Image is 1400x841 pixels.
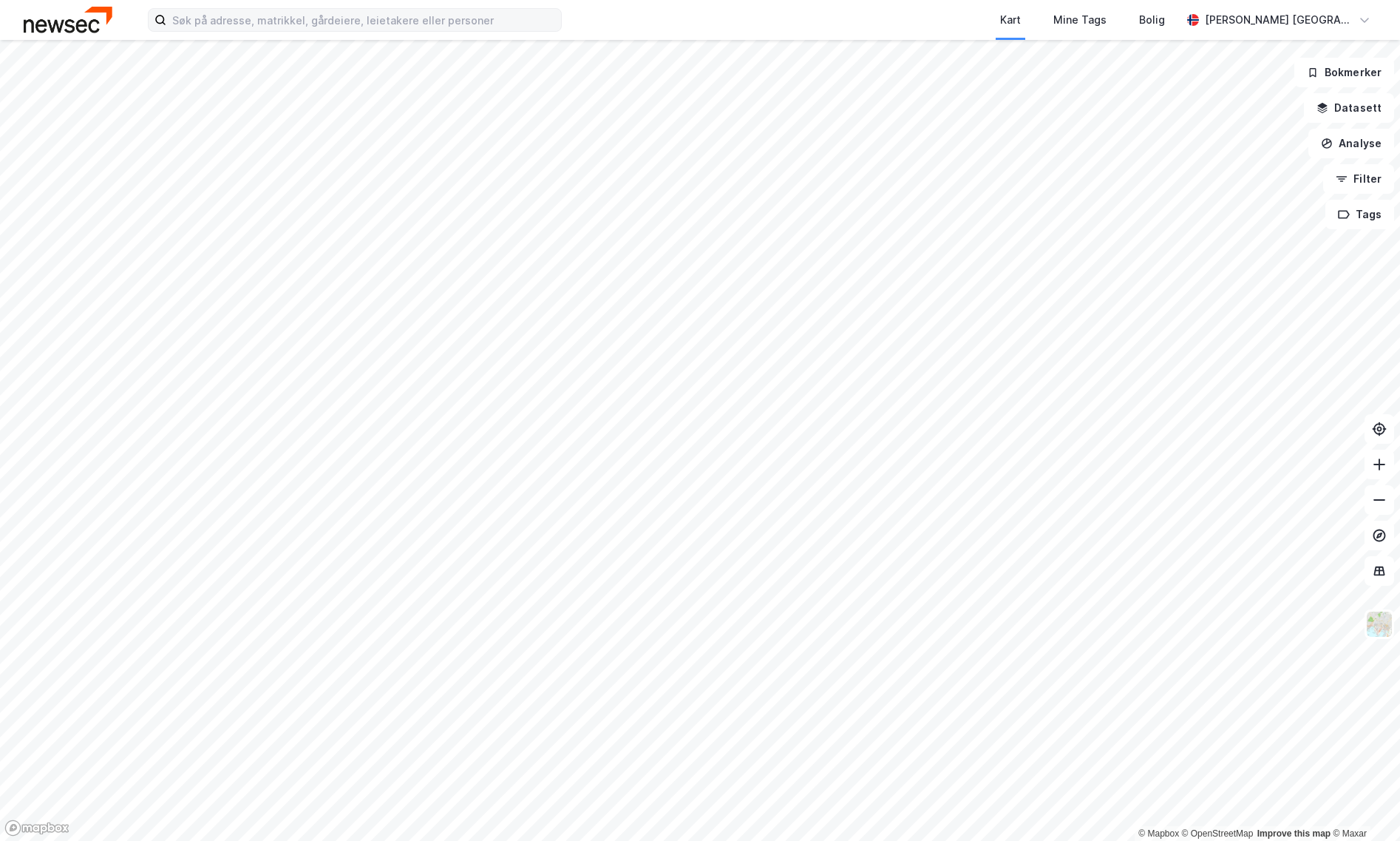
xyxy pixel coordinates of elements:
div: [PERSON_NAME] [GEOGRAPHIC_DATA] [1205,11,1353,29]
button: Tags [1325,200,1394,229]
div: Kontrollprogram for chat [1326,770,1400,841]
a: OpenStreetMap [1182,828,1254,839]
div: Mine Tags [1053,11,1107,29]
a: Mapbox homepage [4,820,69,837]
iframe: Chat Widget [1326,770,1400,841]
button: Analyse [1308,129,1394,158]
img: Z [1365,610,1393,638]
button: Filter [1323,164,1394,194]
div: Bolig [1139,11,1165,29]
a: Mapbox [1138,828,1179,839]
button: Bokmerker [1294,58,1394,87]
a: Improve this map [1257,828,1331,839]
div: Kart [1000,11,1021,29]
input: Søk på adresse, matrikkel, gårdeiere, leietakere eller personer [166,9,561,31]
img: newsec-logo.f6e21ccffca1b3a03d2d.png [24,7,112,33]
button: Datasett [1304,93,1394,123]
